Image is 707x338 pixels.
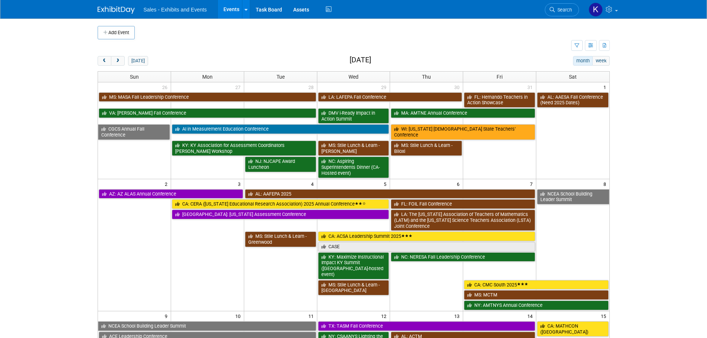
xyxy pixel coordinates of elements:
[537,321,608,337] a: CA: MATHCON ([GEOGRAPHIC_DATA])
[497,74,503,80] span: Fri
[172,199,389,209] a: CA: CERA ([US_STATE] Educational Research Association) 2025 Annual Conference
[237,179,244,188] span: 3
[318,232,536,241] a: CA: ACSA Leadership Summit 2025
[589,3,603,17] img: Kara Haven
[308,311,317,321] span: 11
[99,108,316,118] a: VA: [PERSON_NAME] Fall Conference
[380,311,390,321] span: 12
[144,7,207,13] span: Sales - Exhibits and Events
[318,321,536,331] a: TX: TASM Fall Conference
[391,210,535,231] a: LA: The [US_STATE] Association of Teachers of Mathematics (LATM) and the [US_STATE] Science Teach...
[569,74,577,80] span: Sat
[537,189,609,204] a: NCEA School Building Leader Summit
[603,179,609,188] span: 8
[318,252,389,279] a: KY: Maximize Instructional Impact KY Summit ([GEOGRAPHIC_DATA]-hosted event)
[245,232,316,247] a: MS: Stile Lunch & Learn - Greenwood
[464,290,608,300] a: MS: MCTM
[600,311,609,321] span: 15
[98,56,111,66] button: prev
[98,26,135,39] button: Add Event
[202,74,213,80] span: Mon
[527,311,536,321] span: 14
[348,74,359,80] span: Wed
[164,311,171,321] span: 9
[380,82,390,92] span: 29
[391,252,535,262] a: NC: NERESA Fall Leadership Conference
[454,82,463,92] span: 30
[164,179,171,188] span: 2
[245,157,316,172] a: NJ: NJCAPE Award Luncheon
[172,124,389,134] a: AI in Measurement Education Conference
[98,321,316,331] a: NCEA School Building Leader Summit
[172,210,389,219] a: [GEOGRAPHIC_DATA]: [US_STATE] Assessment Conference
[527,82,536,92] span: 31
[391,199,535,209] a: FL: FOIL Fall Conference
[350,56,371,64] h2: [DATE]
[245,189,535,199] a: AL: AAFEPA 2025
[592,56,609,66] button: week
[529,179,536,188] span: 7
[318,280,389,295] a: MS: Stile Lunch & Learn - [GEOGRAPHIC_DATA]
[276,74,285,80] span: Tue
[464,301,608,310] a: NY: AMTNYS Annual Conference
[422,74,431,80] span: Thu
[537,92,608,108] a: AL: AAESA Fall Conference (Need 2025 Dates)
[130,74,139,80] span: Sun
[128,56,148,66] button: [DATE]
[573,56,593,66] button: month
[111,56,125,66] button: next
[310,179,317,188] span: 4
[308,82,317,92] span: 28
[391,108,535,118] a: MA: AMTNE Annual Conference
[464,92,535,108] a: FL: Hernando Teachers in Action Showcase
[391,124,535,140] a: WI: [US_STATE] [DEMOGRAPHIC_DATA] State Teachers’ Conference
[318,141,389,156] a: MS: Stile Lunch & Learn - [PERSON_NAME]
[99,189,243,199] a: AZ: AZ ALAS Annual Conference
[98,6,135,14] img: ExhibitDay
[318,108,389,124] a: DMV i-Ready Impact in Action Summit
[235,82,244,92] span: 27
[161,82,171,92] span: 26
[391,141,462,156] a: MS: Stile Lunch & Learn - Biloxi
[545,3,579,16] a: Search
[456,179,463,188] span: 6
[555,7,572,13] span: Search
[464,280,608,290] a: CA: CMC South 2025
[603,82,609,92] span: 1
[98,124,170,140] a: CGCS Annual Fall Conference
[383,179,390,188] span: 5
[318,157,389,178] a: NC: Aspiring Superintendents Dinner (CA-Hosted event)
[318,92,462,102] a: LA: LAFEPA Fall Conference
[99,92,316,102] a: MS: MASA Fall Leadership Conference
[318,242,536,252] a: CASE
[235,311,244,321] span: 10
[172,141,316,156] a: KY: KY Association for Assessment Coordinators [PERSON_NAME] Workshop
[454,311,463,321] span: 13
